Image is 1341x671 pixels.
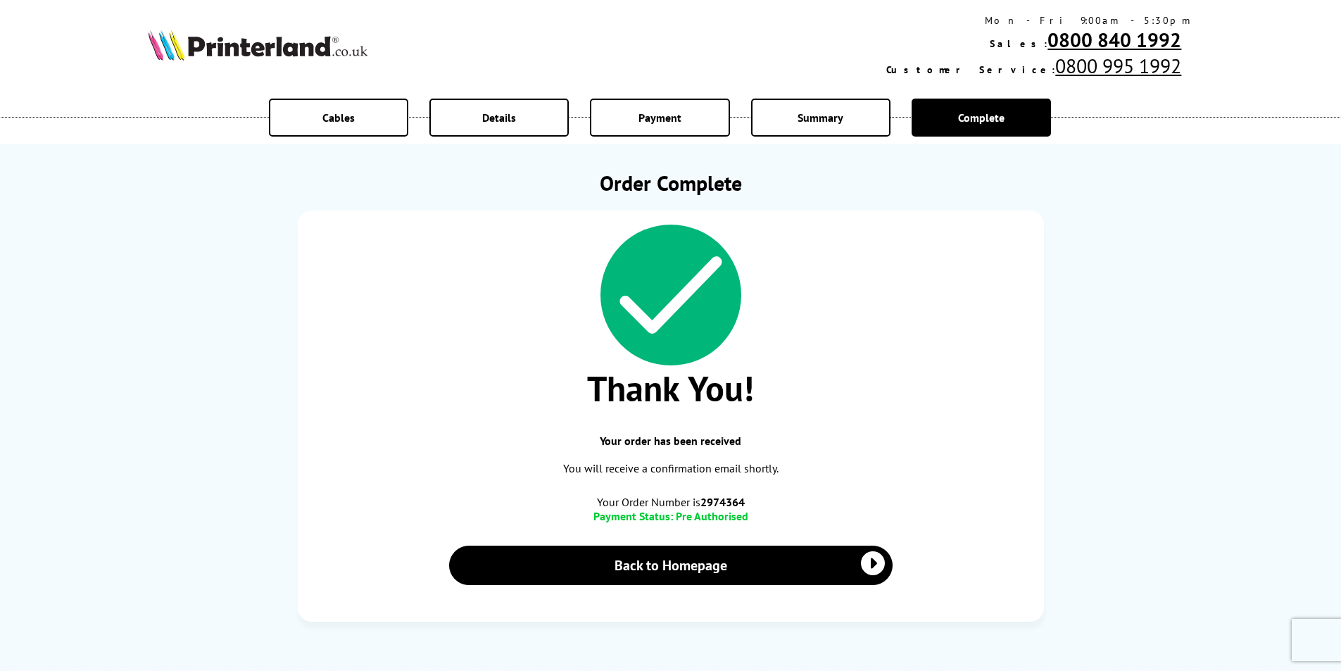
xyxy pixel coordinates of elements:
[990,37,1047,50] span: Sales:
[676,509,748,523] span: Pre Authorised
[700,495,745,509] b: 2974364
[312,495,1030,509] span: Your Order Number is
[449,546,893,585] a: Back to Homepage
[593,509,673,523] span: Payment Status:
[312,365,1030,411] span: Thank You!
[798,111,843,125] span: Summary
[886,14,1193,27] div: Mon - Fri 9:00am - 5:30pm
[322,111,355,125] span: Cables
[638,111,681,125] span: Payment
[148,30,367,61] img: Printerland Logo
[958,111,1005,125] span: Complete
[482,111,516,125] span: Details
[1055,53,1193,79] a: 0800 995 1992
[298,169,1044,196] h1: Order Complete
[312,459,1030,478] p: You will receive a confirmation email shortly.
[1047,27,1193,53] a: 0800 840 1992
[312,434,1030,448] span: Your order has been received
[886,63,1055,76] span: Customer Service:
